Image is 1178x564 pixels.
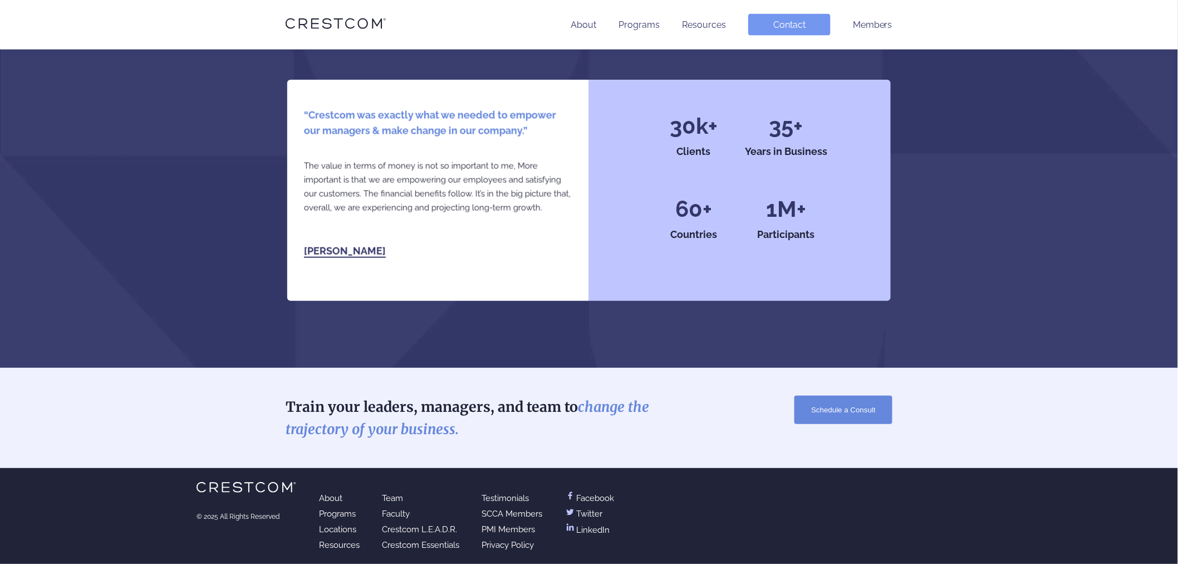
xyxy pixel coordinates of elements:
[571,20,596,30] a: About
[677,145,711,157] span: Clients
[482,525,535,535] a: PMI Members
[382,494,403,504] a: Team
[565,509,602,519] a: Twitter
[319,509,356,519] a: Programs
[482,509,542,519] a: SCCA Members
[794,396,892,424] button: Schedule a Consult
[304,245,386,258] a: [PERSON_NAME]
[382,525,457,535] a: Crestcom L.E.A.D.R.
[482,541,534,551] a: Privacy Policy
[304,108,572,139] h6: “Crestcom was exactly what we needed to empower our managers & make change in our company.”
[853,20,892,30] a: Members
[758,228,815,240] span: Participants
[675,201,712,217] span: 60+
[382,509,410,519] a: Faculty
[286,396,675,440] h6: Train your leaders, managers, and team to
[565,525,610,536] a: LinkedIn
[670,118,718,134] span: 30k+
[382,541,459,551] a: Crestcom Essentials
[619,20,660,30] a: Programs
[482,494,529,504] a: Testimonials
[748,14,831,36] a: Contact
[197,513,297,521] div: © 2025 All Rights Reserved
[682,20,726,30] a: Resources
[745,145,827,157] span: Years in Business
[319,494,342,504] a: About
[319,541,360,551] a: Resources
[769,118,803,134] span: 35+
[670,228,717,240] span: Countries
[766,201,806,217] span: 1M+
[565,494,614,504] a: Facebook
[319,525,356,535] a: Locations
[304,159,572,215] p: The value in terms of money is not so important to me, More important is that we are empowering o...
